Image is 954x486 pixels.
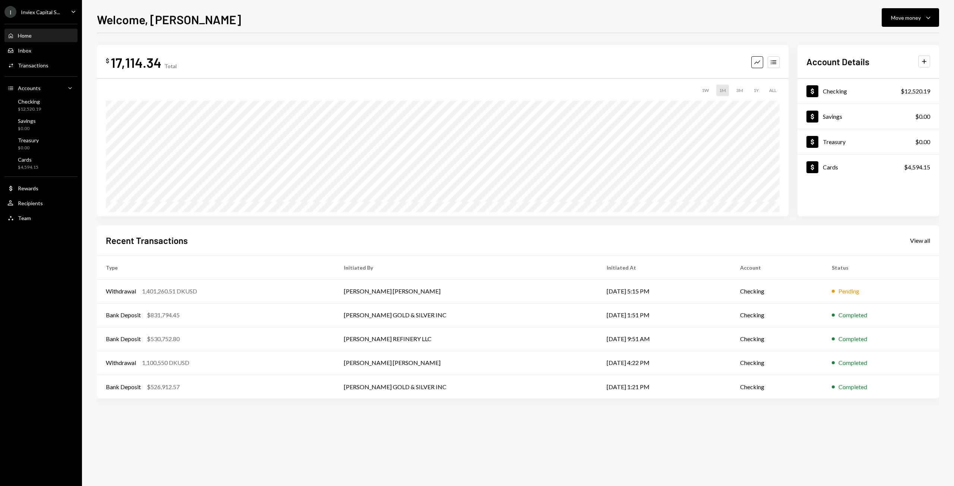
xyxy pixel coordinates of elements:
[106,358,136,367] div: Withdrawal
[598,351,731,375] td: [DATE] 4:22 PM
[335,327,598,351] td: [PERSON_NAME] REFINERY LLC
[147,334,180,343] div: $530,752.80
[18,145,39,151] div: $0.00
[838,334,867,343] div: Completed
[164,63,177,69] div: Total
[18,47,31,54] div: Inbox
[335,375,598,398] td: [PERSON_NAME] GOLD & SILVER INC
[18,185,38,191] div: Rewards
[731,375,823,398] td: Checking
[106,287,136,296] div: Withdrawal
[823,113,842,120] div: Savings
[142,358,189,367] div: 1,100,550 DKUSD
[823,138,846,145] div: Treasury
[598,375,731,398] td: [DATE] 1:21 PM
[4,6,16,18] div: I
[823,255,939,279] th: Status
[147,382,180,391] div: $526,912.57
[716,85,729,96] div: 1M
[18,200,43,206] div: Recipients
[751,85,762,96] div: 1Y
[106,57,109,64] div: $
[823,163,838,171] div: Cards
[4,58,78,72] a: Transactions
[106,311,141,320] div: Bank Deposit
[598,303,731,327] td: [DATE] 1:51 PM
[731,351,823,375] td: Checking
[335,303,598,327] td: [PERSON_NAME] GOLD & SILVER INC
[111,54,161,71] div: 17,114.34
[733,85,746,96] div: 3M
[18,137,39,143] div: Treasury
[731,327,823,351] td: Checking
[106,382,141,391] div: Bank Deposit
[4,135,78,153] a: Treasury$0.00
[731,279,823,303] td: Checking
[18,126,36,132] div: $0.00
[18,85,41,91] div: Accounts
[335,255,598,279] th: Initiated By
[910,237,930,244] div: View all
[335,279,598,303] td: [PERSON_NAME] [PERSON_NAME]
[335,351,598,375] td: [PERSON_NAME] [PERSON_NAME]
[891,14,921,22] div: Move money
[838,382,867,391] div: Completed
[4,96,78,114] a: Checking$12,520.19
[766,85,780,96] div: ALL
[97,255,335,279] th: Type
[699,85,712,96] div: 1W
[838,358,867,367] div: Completed
[4,81,78,95] a: Accounts
[18,106,41,112] div: $12,520.19
[915,137,930,146] div: $0.00
[18,164,38,171] div: $4,594.15
[4,154,78,172] a: Cards$4,594.15
[18,32,32,39] div: Home
[4,211,78,225] a: Team
[18,215,31,221] div: Team
[901,87,930,96] div: $12,520.19
[904,163,930,172] div: $4,594.15
[147,311,180,320] div: $831,794.45
[142,287,197,296] div: 1,401,260.51 DKUSD
[4,181,78,195] a: Rewards
[838,287,859,296] div: Pending
[910,236,930,244] a: View all
[797,155,939,180] a: Cards$4,594.15
[18,62,48,69] div: Transactions
[797,129,939,154] a: Treasury$0.00
[106,234,188,247] h2: Recent Transactions
[21,9,60,15] div: Inviex Capital S...
[598,279,731,303] td: [DATE] 5:15 PM
[97,12,241,27] h1: Welcome, [PERSON_NAME]
[731,255,823,279] th: Account
[18,156,38,163] div: Cards
[838,311,867,320] div: Completed
[4,115,78,133] a: Savings$0.00
[915,112,930,121] div: $0.00
[4,44,78,57] a: Inbox
[806,55,869,68] h2: Account Details
[18,118,36,124] div: Savings
[4,196,78,210] a: Recipients
[598,327,731,351] td: [DATE] 9:51 AM
[598,255,731,279] th: Initiated At
[18,98,41,105] div: Checking
[4,29,78,42] a: Home
[731,303,823,327] td: Checking
[823,88,847,95] div: Checking
[106,334,141,343] div: Bank Deposit
[882,8,939,27] button: Move money
[797,104,939,129] a: Savings$0.00
[797,79,939,104] a: Checking$12,520.19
